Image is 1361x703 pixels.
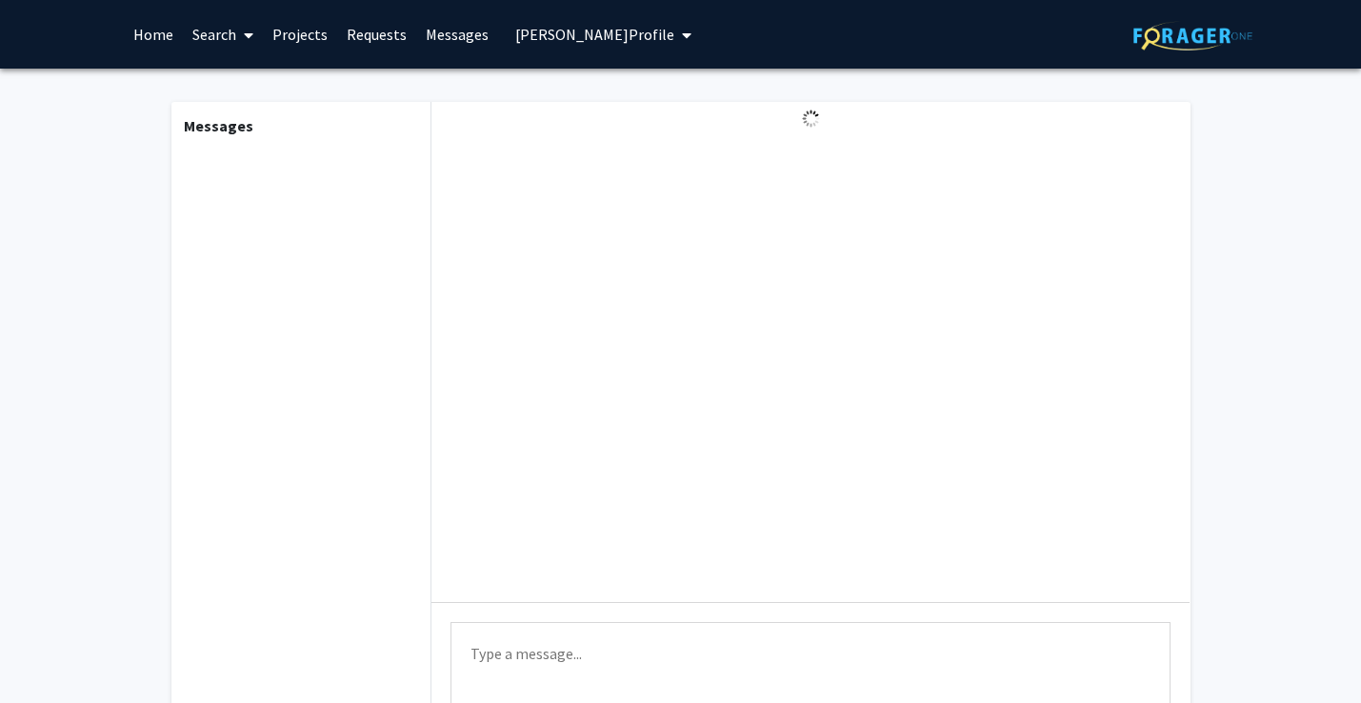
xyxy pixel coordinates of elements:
[1133,21,1252,50] img: ForagerOne Logo
[184,116,253,135] b: Messages
[124,1,183,68] a: Home
[263,1,337,68] a: Projects
[416,1,498,68] a: Messages
[515,25,674,44] span: [PERSON_NAME] Profile
[183,1,263,68] a: Search
[794,102,828,135] img: Loading
[337,1,416,68] a: Requests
